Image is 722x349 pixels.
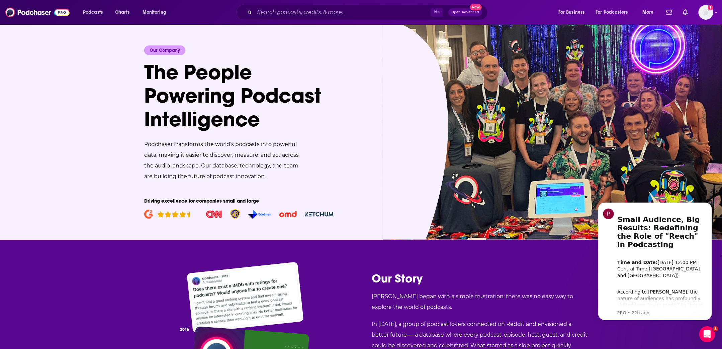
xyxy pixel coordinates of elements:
iframe: Intercom notifications message [588,197,722,324]
p: Driving excellence for companies small and large [144,198,340,204]
p: Podchaser transforms the world’s podcasts into powerful data, making it easier to discover, measu... [144,139,305,182]
span: Charts [115,8,129,17]
iframe: Intercom live chat [699,326,715,342]
span: ⌘ K [431,8,443,17]
img: G2 rating 4.5 stars [157,211,190,218]
button: open menu [638,7,662,18]
button: open menu [138,7,175,18]
img: OMD Logo [279,211,297,217]
h2: Our Story [372,271,589,286]
span: New [470,4,482,10]
span: 3 [713,326,718,332]
button: open menu [78,7,111,18]
div: 2016 [180,327,189,332]
input: Search podcasts, credits, & more... [255,7,431,18]
p: [PERSON_NAME] began with a simple frustration: there was no easy way to explore the world of podc... [372,291,589,313]
span: Open Advanced [451,11,479,14]
img: Edelman Logo [248,210,271,219]
button: open menu [554,7,593,18]
img: User Profile [699,5,713,20]
div: Search podcasts, credits, & more... [243,5,494,20]
img: Ketchum Logo [305,212,334,217]
button: Open AdvancedNew [448,8,482,16]
span: For Business [558,8,585,17]
h1: The People Powering Podcast Intelligence [144,61,340,131]
img: Reddit Post [187,262,304,333]
a: Show notifications dropdown [663,7,675,18]
svg: Add a profile image [708,5,713,10]
div: Our Company [144,45,185,55]
span: Podcasts [83,8,103,17]
img: CNN Logo [206,211,222,218]
button: open menu [592,7,638,18]
button: Show profile menu [699,5,713,20]
img: G2 Logo [144,210,153,219]
a: Read Podchaser Pro reviews on G2 [144,210,190,219]
span: Monitoring [143,8,166,17]
img: Podchaser - Follow, Share and Rate Podcasts [5,6,70,19]
img: Warner Bros Discovery Logo [230,209,241,219]
img: Podchaser team smiling at event booth [383,24,722,240]
a: Show notifications dropdown [680,7,691,18]
a: Charts [111,7,133,18]
span: More [642,8,654,17]
span: For Podcasters [596,8,628,17]
span: Logged in as caitlinhogge [699,5,713,20]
